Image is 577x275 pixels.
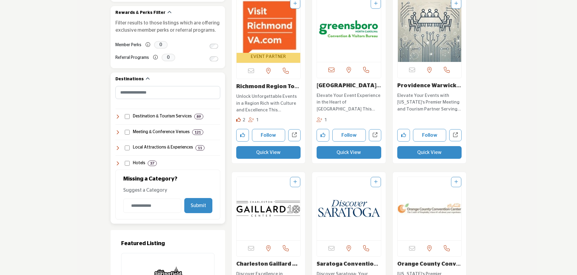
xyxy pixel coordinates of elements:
span: 0 [154,41,168,49]
div: Followers [248,117,259,124]
button: Follow [252,129,285,142]
input: Select Meeting & Conference Venues checkbox [125,130,130,135]
a: Open Listing in new tab [398,177,462,240]
a: Open Listing in new tab [237,177,301,240]
p: Filter results to those listings which are offering exclusive member perks or referral programs. [115,19,220,34]
h3: Richmond Region Tourism [236,84,301,90]
h3: Saratoga Convention and Tourism Bureau [317,261,381,268]
input: Search Category [115,86,220,99]
label: Member Perks [115,40,141,50]
button: Quick View [397,146,462,159]
a: Add To List [293,180,297,184]
h2: Missing a Category? [123,176,212,187]
input: Switch to Member Perks [210,44,218,49]
a: Richmond Region Tour... [236,84,299,96]
p: Unlock Unforgettable Events in a Region Rich with Culture and Excellence This organization is ded... [236,93,301,114]
button: Quick View [317,146,381,159]
a: Charleston Gaillard ... [236,261,298,267]
div: Followers [317,117,327,124]
h2: Destinations [115,76,144,82]
button: Submit [184,198,212,213]
a: Add To List [374,180,378,184]
a: Add To List [454,2,458,6]
button: Like company [236,129,249,142]
div: 89 Results For Destination & Tourism Services [194,114,203,119]
p: Elevate Your Events with [US_STATE]'s Premier Meeting and Tourism Partner Serving as a premier re... [397,92,462,113]
h3: Charleston Gaillard Center [236,261,301,268]
h4: Meeting & Conference Venues: Facilities and spaces designed for business meetings, conferences, a... [133,129,190,135]
h4: Local Attractions & Experiences: Entertainment, cultural, and recreational destinations that enha... [133,145,193,151]
h4: Destination & Tourism Services: Organizations and services that promote travel, tourism, and loca... [133,114,192,120]
input: Select Local Attractions & Experiences checkbox [125,145,130,150]
b: 89 [197,114,201,119]
button: Like company [317,129,329,142]
button: Follow [332,129,366,142]
a: Add To List [374,2,378,6]
img: Charleston Gaillard Center [237,177,301,240]
label: Referral Programs [115,53,149,63]
a: Add To List [293,2,297,6]
div: 37 Results For Hotels [148,161,157,166]
a: Saratoga Convention ... [317,261,378,273]
span: EVENT PARTNER [251,53,286,60]
span: 1 [256,118,259,122]
a: Elevate Your Event Experience in the Heart of [GEOGRAPHIC_DATA] This dynamic organization serves ... [317,91,381,113]
button: Like company [397,129,410,142]
i: Likes [236,117,241,122]
a: Orange County Conven... [397,261,461,273]
h2: Featured Listing [121,241,214,247]
button: Follow [413,129,446,142]
img: Saratoga Convention and Tourism Bureau [317,177,381,240]
p: Elevate Your Event Experience in the Heart of [GEOGRAPHIC_DATA] This dynamic organization serves ... [317,92,381,113]
h3: Orange County Convention Center [397,261,462,268]
a: Add To List [454,180,458,184]
a: [GEOGRAPHIC_DATA] Area CVB [317,83,381,95]
h4: Hotels: Accommodations ranging from budget to luxury, offering lodging, amenities, and services t... [133,160,145,166]
span: Suggest a Category [123,188,167,193]
input: Select Destination & Tourism Services checkbox [125,114,130,119]
span: 0 [162,54,175,61]
div: 121 Results For Meeting & Conference Venues [192,130,203,135]
button: Quick View [236,146,301,159]
h3: Providence Warwick Convention & Visitors Bureau [397,83,462,89]
span: 1 [324,118,327,122]
a: Providence Warwick C... [397,83,461,95]
b: 37 [150,161,154,165]
h2: Rewards & Perks Filter [115,10,166,16]
b: 11 [198,146,202,150]
b: 121 [195,130,201,134]
h3: Greensboro Area CVB [317,83,381,89]
input: Category Name [123,199,181,213]
input: Select Hotels checkbox [125,161,130,166]
a: Open greensboro-area-cvb in new tab [369,129,381,142]
a: Elevate Your Events with [US_STATE]'s Premier Meeting and Tourism Partner Serving as a premier re... [397,91,462,113]
a: Open Listing in new tab [317,177,381,240]
a: Open richmond-region-tourism in new tab [288,129,301,142]
a: Unlock Unforgettable Events in a Region Rich with Culture and Excellence This organization is ded... [236,92,301,114]
input: Switch to Referral Programs [210,56,218,61]
a: Open providence-warwick-convention-visitors-bureau in new tab [449,129,462,142]
div: 11 Results For Local Attractions & Experiences [195,145,205,151]
span: 2 [243,118,245,122]
img: Orange County Convention Center [398,177,462,240]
